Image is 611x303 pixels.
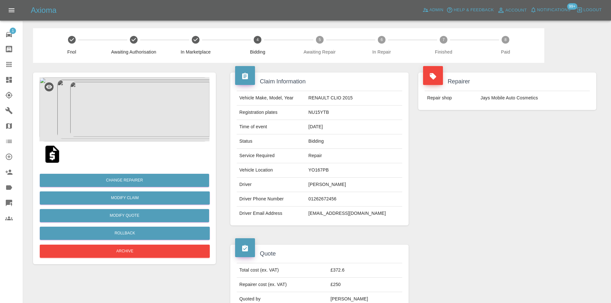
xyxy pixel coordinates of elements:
span: Paid [477,49,534,55]
span: In Repair [353,49,410,55]
button: Modify Quote [40,209,209,222]
span: 1 [10,28,16,34]
span: Notifications [537,6,571,14]
text: 8 [505,38,507,42]
td: YO167PB [306,163,402,178]
span: Finished [415,49,472,55]
span: Awaiting Repair [291,49,348,55]
button: Open drawer [4,3,19,18]
td: Registration plates [237,105,306,120]
td: Total cost (ex. VAT) [237,263,328,278]
span: In Marketplace [167,49,224,55]
span: Logout [583,6,602,14]
span: Fnol [43,49,100,55]
img: qt_1SGLiOA4aDea5wMjzfAEeAHK [42,144,63,164]
text: 5 [318,38,321,42]
td: Vehicle Location [237,163,306,178]
td: Driver Phone Number [237,192,306,206]
td: £250 [328,278,402,292]
td: NU15YTB [306,105,402,120]
h4: Repairer [423,77,591,86]
a: Account [496,5,529,15]
span: Help & Feedback [454,6,494,14]
td: Repair [306,149,402,163]
td: Driver Email Address [237,206,306,221]
td: Driver [237,178,306,192]
td: Repairer cost (ex. VAT) [237,278,328,292]
td: Service Required [237,149,306,163]
img: 8d27a894-5c41-499f-91f1-d499e077cdaf [39,77,209,141]
td: Jays Mobile Auto Cosmetics [478,91,590,105]
button: Help & Feedback [445,5,495,15]
span: Account [505,7,527,14]
td: Repair shop [425,91,478,105]
button: Notifications [529,5,572,15]
button: Logout [575,5,603,15]
td: RENAULT CLIO 2015 [306,91,402,105]
td: 01262672456 [306,192,402,206]
span: 99+ [567,3,577,10]
td: [PERSON_NAME] [306,178,402,192]
h5: Axioma [31,5,56,15]
text: 7 [443,38,445,42]
span: Awaiting Authorisation [105,49,162,55]
td: [EMAIL_ADDRESS][DOMAIN_NAME] [306,206,402,221]
button: Archive [40,245,210,258]
h4: Claim Information [235,77,403,86]
td: [DATE] [306,120,402,134]
span: Admin [429,6,444,14]
button: Change Repairer [40,174,209,187]
td: Vehicle Make, Model, Year [237,91,306,105]
td: Time of event [237,120,306,134]
a: Admin [421,5,445,15]
td: Bidding [306,134,402,149]
text: 4 [257,38,259,42]
button: Rollback [40,227,210,240]
td: £372.6 [328,263,402,278]
span: Bidding [229,49,286,55]
a: Modify Claim [40,191,210,205]
text: 6 [380,38,383,42]
h4: Quote [235,249,403,258]
td: Status [237,134,306,149]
